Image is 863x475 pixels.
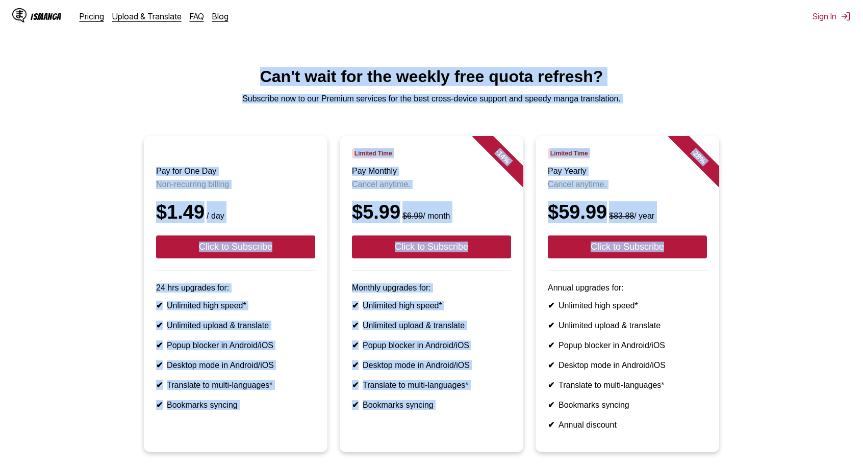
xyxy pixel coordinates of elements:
b: ✔ [156,301,163,310]
b: ✔ [156,401,163,409]
s: $6.99 [402,212,423,220]
a: Pricing [80,11,104,21]
b: ✔ [352,361,359,370]
p: Cancel anytime. [548,180,707,189]
b: ✔ [548,361,554,370]
b: ✔ [156,381,163,389]
button: Sign In [813,11,851,21]
img: Sign out [841,11,851,21]
a: IsManga LogoIsManga [12,8,80,24]
li: Desktop mode in Android/iOS [548,360,707,370]
b: ✔ [156,341,163,350]
b: ✔ [548,381,554,389]
li: Bookmarks syncing [352,400,511,410]
li: Unlimited upload & translate [548,321,707,330]
img: IsManga Logo [12,8,27,22]
li: Translate to multi-languages* [352,380,511,390]
a: Upload & Translate [112,11,182,21]
li: Bookmarks syncing [548,400,707,410]
small: / year [607,212,654,220]
b: ✔ [156,361,163,370]
div: IsManga [31,12,61,21]
button: Click to Subscribe [352,235,511,258]
p: Annual upgrades for: [548,283,707,293]
li: Unlimited high speed* [156,301,315,310]
li: Unlimited upload & translate [352,321,511,330]
li: Popup blocker in Android/iOS [156,340,315,350]
li: Translate to multi-languages* [548,380,707,390]
small: / day [205,212,224,220]
h3: Pay Monthly [352,167,511,176]
h3: Pay for One Day [156,167,315,176]
s: $83.88 [609,212,634,220]
h3: Pay Yearly [548,167,707,176]
div: $59.99 [548,201,707,223]
b: ✔ [548,341,554,350]
p: Subscribe now to our Premium services for the best cross-device support and speedy manga translat... [8,94,855,103]
b: ✔ [352,381,359,389]
div: $1.49 [156,201,315,223]
span: Limited Time [548,148,590,159]
b: ✔ [352,301,359,310]
p: Non-recurring billing [156,180,315,189]
b: ✔ [548,401,554,409]
div: - 28 % [668,126,729,187]
b: ✔ [352,321,359,330]
li: Unlimited upload & translate [156,321,315,330]
h1: Can't wait for the weekly free quota refresh? [8,67,855,86]
a: Blog [212,11,229,21]
li: Annual discount [548,420,707,430]
b: ✔ [352,341,359,350]
li: Desktop mode in Android/iOS [352,360,511,370]
p: Cancel anytime. [352,180,511,189]
button: Click to Subscribe [156,235,315,258]
b: ✔ [548,420,554,429]
li: Popup blocker in Android/iOS [352,340,511,350]
b: ✔ [548,301,554,310]
div: - 14 % [472,126,534,187]
a: FAQ [190,11,204,21]
button: Click to Subscribe [548,235,707,258]
li: Unlimited high speed* [352,301,511,310]
li: Desktop mode in Android/iOS [156,360,315,370]
b: ✔ [548,321,554,330]
p: Monthly upgrades for: [352,283,511,293]
small: / month [400,212,450,220]
li: Bookmarks syncing [156,400,315,410]
li: Unlimited high speed* [548,301,707,310]
b: ✔ [352,401,359,409]
div: $5.99 [352,201,511,223]
p: 24 hrs upgrades for: [156,283,315,293]
span: Limited Time [352,148,394,159]
li: Translate to multi-languages* [156,380,315,390]
li: Popup blocker in Android/iOS [548,340,707,350]
b: ✔ [156,321,163,330]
